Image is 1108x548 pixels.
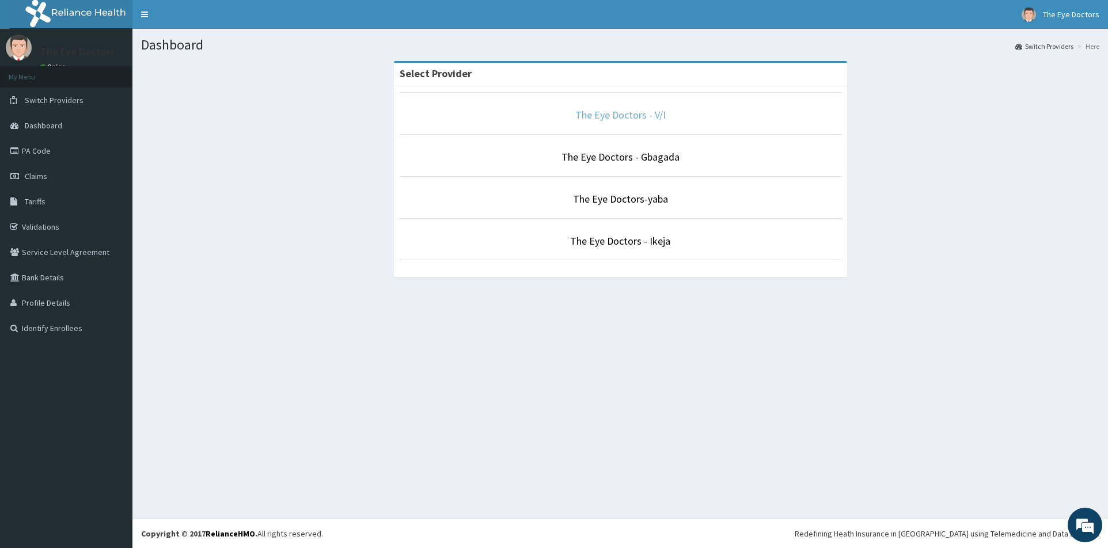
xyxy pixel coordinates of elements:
[573,192,668,205] a: The Eye Doctors-yaba
[1075,41,1099,51] li: Here
[40,47,115,57] p: The Eye Doctors
[1043,9,1099,20] span: The Eye Doctors
[570,234,670,248] a: The Eye Doctors - Ikeja
[400,67,472,80] strong: Select Provider
[141,528,257,539] strong: Copyright © 2017 .
[132,519,1108,548] footer: All rights reserved.
[40,63,68,71] a: Online
[1015,41,1073,51] a: Switch Providers
[206,528,255,539] a: RelianceHMO
[6,35,32,60] img: User Image
[25,95,84,105] span: Switch Providers
[795,528,1099,539] div: Redefining Heath Insurance in [GEOGRAPHIC_DATA] using Telemedicine and Data Science!
[1022,7,1036,22] img: User Image
[25,171,47,181] span: Claims
[141,37,1099,52] h1: Dashboard
[25,120,62,131] span: Dashboard
[575,108,666,121] a: The Eye Doctors - V/I
[25,196,45,207] span: Tariffs
[561,150,680,163] a: The Eye Doctors - Gbagada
